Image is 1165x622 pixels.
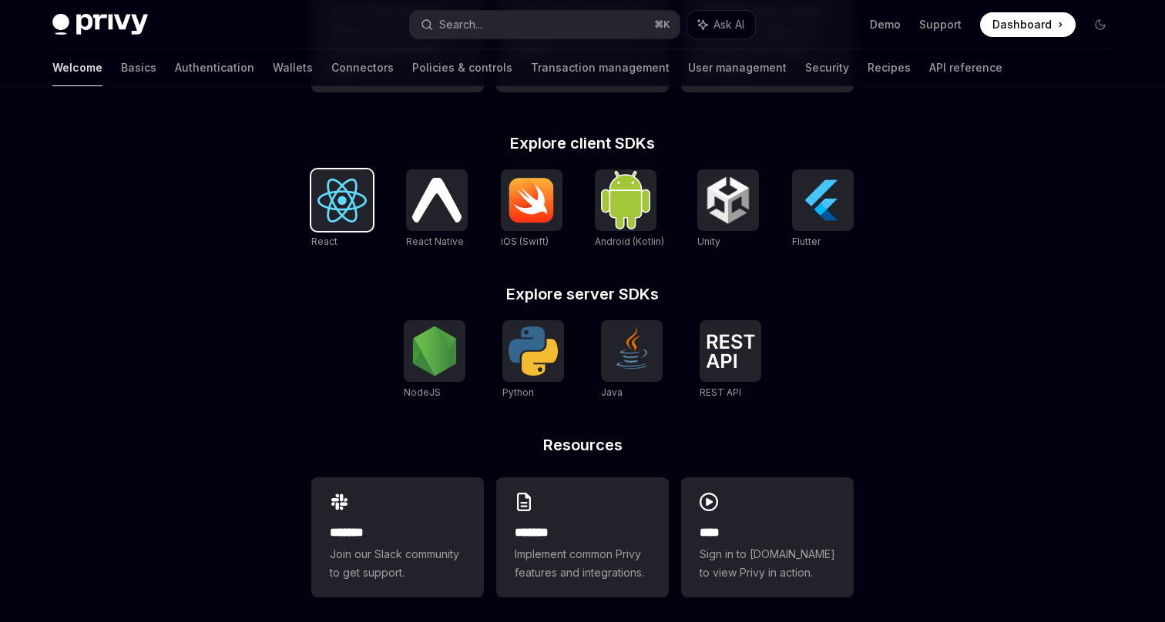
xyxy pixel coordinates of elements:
span: Ask AI [713,17,744,32]
img: Android (Kotlin) [601,171,650,229]
a: Demo [870,17,901,32]
img: React [317,179,367,222]
span: Join our Slack community to get support. [330,545,465,582]
a: Policies & controls [412,49,512,86]
span: Sign in to [DOMAIN_NAME] to view Privy in action. [700,545,835,582]
a: JavaJava [601,320,663,400]
span: Dashboard [992,17,1052,32]
img: iOS (Swift) [507,177,556,223]
img: NodeJS [410,326,459,376]
a: REST APIREST API [700,320,761,400]
img: REST API [706,334,755,368]
a: API reference [929,49,1002,86]
h2: Explore client SDKs [311,135,854,151]
a: Recipes [868,49,911,86]
a: ReactReact [311,169,373,249]
button: Search...⌘K [410,11,680,38]
a: FlutterFlutter [792,169,854,249]
span: Flutter [792,236,821,247]
a: Android (Kotlin)Android (Kotlin) [595,169,664,249]
a: **** **Implement common Privy features and integrations. [496,477,669,597]
span: Android (Kotlin) [595,236,664,247]
span: iOS (Swift) [501,236,549,247]
span: React [311,236,337,247]
span: React Native [406,236,464,247]
span: Unity [697,236,720,247]
div: Search... [439,15,482,34]
a: PythonPython [502,320,564,400]
span: REST API [700,386,741,398]
button: Ask AI [687,11,755,38]
a: ****Sign in to [DOMAIN_NAME] to view Privy in action. [681,477,854,597]
a: Transaction management [531,49,670,86]
a: **** **Join our Slack community to get support. [311,477,484,597]
button: Toggle dark mode [1088,12,1113,37]
span: Java [601,386,623,398]
a: iOS (Swift)iOS (Swift) [501,169,562,249]
span: Python [502,386,534,398]
img: Python [509,326,558,376]
a: User management [688,49,787,86]
a: Dashboard [980,12,1076,37]
img: React Native [412,178,462,222]
a: NodeJSNodeJS [404,320,465,400]
h2: Resources [311,437,854,453]
a: Security [805,49,849,86]
span: NodeJS [404,386,441,398]
span: ⌘ K [654,18,670,31]
a: Welcome [52,49,102,86]
img: Unity [703,176,753,225]
a: React NativeReact Native [406,169,468,249]
img: dark logo [52,14,148,35]
a: Support [919,17,962,32]
a: Wallets [273,49,313,86]
img: Java [607,326,656,376]
span: Implement common Privy features and integrations. [515,545,650,582]
img: Flutter [798,176,848,225]
a: Authentication [175,49,254,86]
a: Connectors [331,49,394,86]
h2: Explore server SDKs [311,286,854,302]
a: Basics [121,49,156,86]
a: UnityUnity [697,169,759,249]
